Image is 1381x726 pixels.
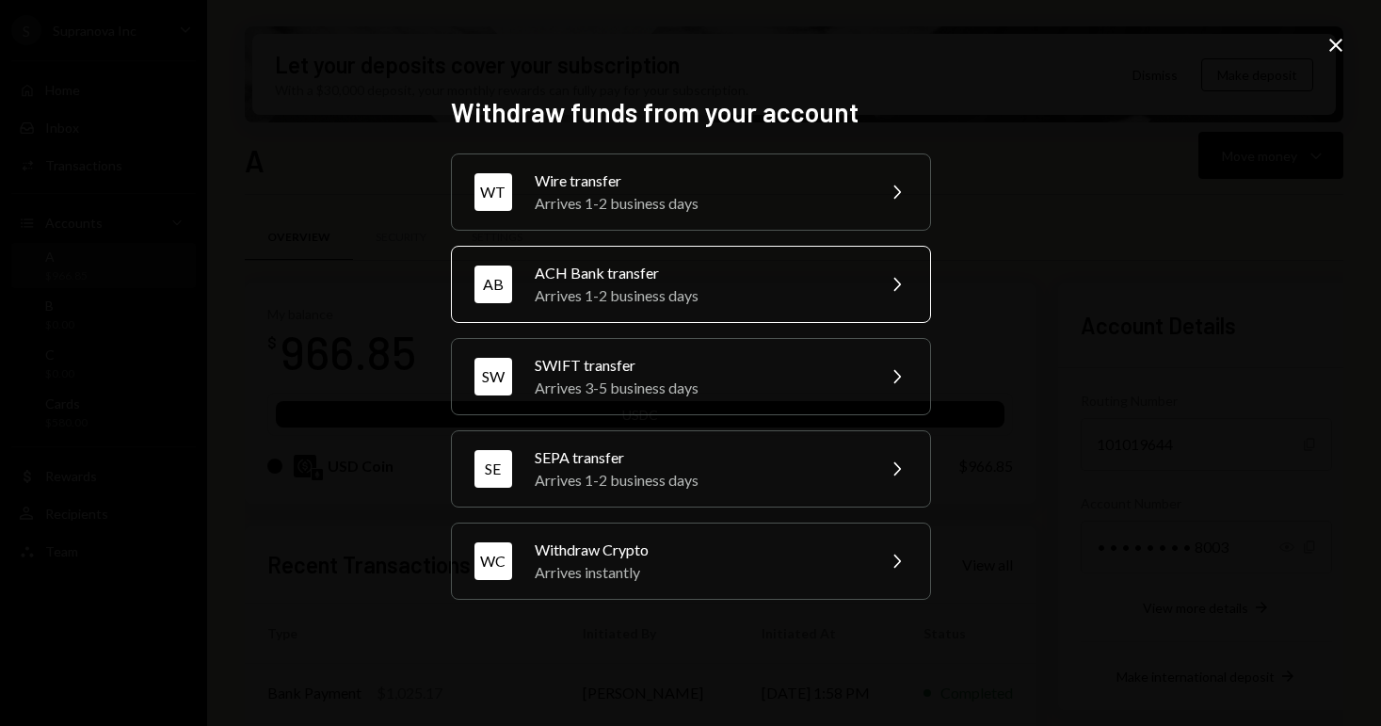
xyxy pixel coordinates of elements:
[535,539,862,561] div: Withdraw Crypto
[451,94,931,131] h2: Withdraw funds from your account
[451,338,931,415] button: SWSWIFT transferArrives 3-5 business days
[474,450,512,488] div: SE
[474,358,512,395] div: SW
[451,523,931,600] button: WCWithdraw CryptoArrives instantly
[535,561,862,584] div: Arrives instantly
[451,246,931,323] button: ABACH Bank transferArrives 1-2 business days
[535,469,862,492] div: Arrives 1-2 business days
[535,354,862,377] div: SWIFT transfer
[474,542,512,580] div: WC
[535,169,862,192] div: Wire transfer
[451,153,931,231] button: WTWire transferArrives 1-2 business days
[535,446,862,469] div: SEPA transfer
[535,284,862,307] div: Arrives 1-2 business days
[535,192,862,215] div: Arrives 1-2 business days
[474,173,512,211] div: WT
[535,377,862,399] div: Arrives 3-5 business days
[474,266,512,303] div: AB
[451,430,931,508] button: SESEPA transferArrives 1-2 business days
[535,262,862,284] div: ACH Bank transfer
